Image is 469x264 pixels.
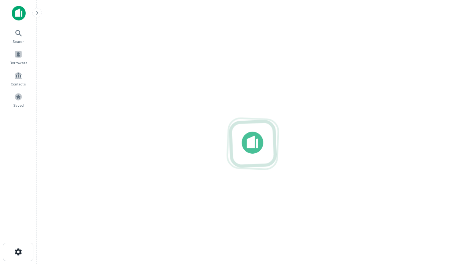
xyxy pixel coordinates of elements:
span: Borrowers [10,60,27,66]
a: Borrowers [2,47,34,67]
iframe: Chat Widget [432,205,469,241]
span: Saved [13,102,24,108]
span: Search [12,38,25,44]
img: capitalize-icon.png [12,6,26,21]
span: Contacts [11,81,26,87]
a: Contacts [2,69,34,88]
a: Saved [2,90,34,110]
a: Search [2,26,34,46]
